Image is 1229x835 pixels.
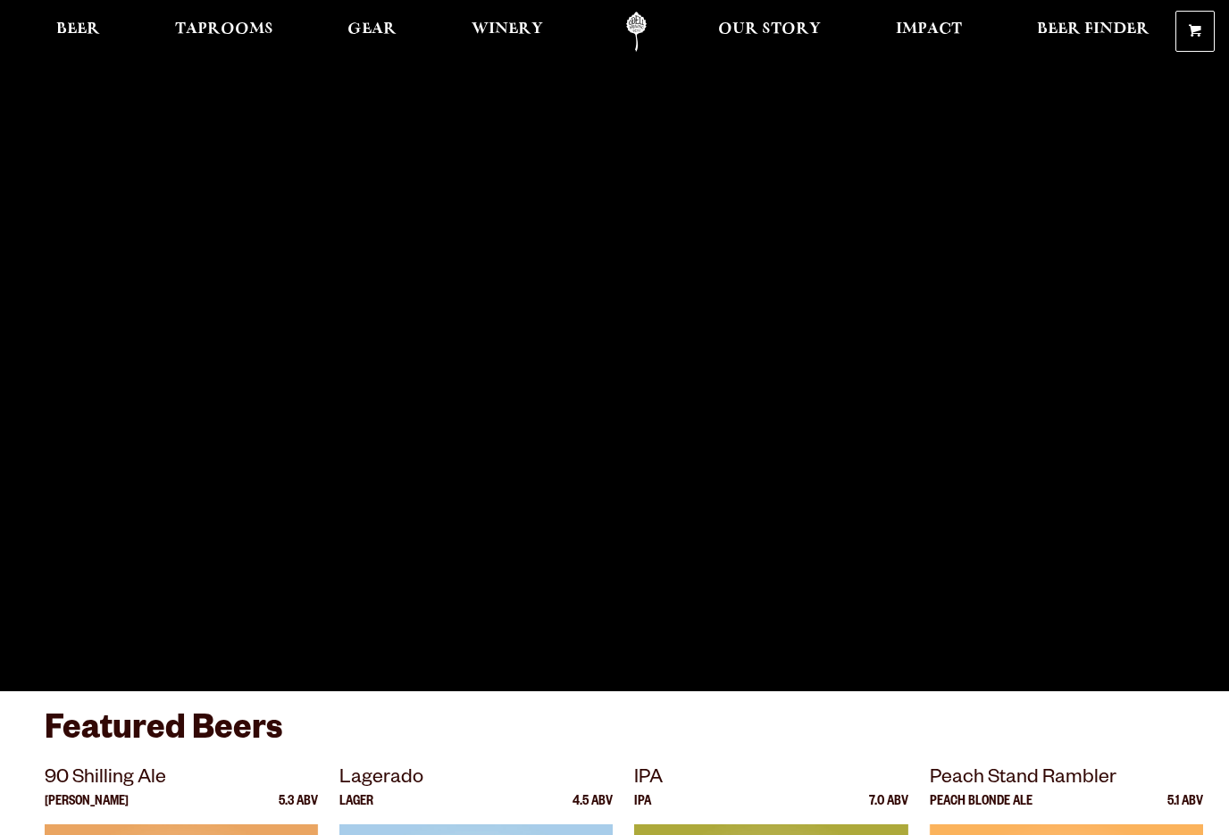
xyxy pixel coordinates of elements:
a: Odell Home [603,12,670,52]
h3: Featured Beers [45,709,1184,764]
a: Beer Finder [1025,12,1161,52]
p: 7.0 ABV [869,796,908,824]
span: Taprooms [175,22,273,37]
a: Taprooms [163,12,285,52]
a: Our Story [706,12,832,52]
p: Peach Stand Rambler [930,764,1203,796]
p: 90 Shilling Ale [45,764,318,796]
p: IPA [634,764,907,796]
a: Impact [884,12,974,52]
span: Beer Finder [1037,22,1150,37]
p: [PERSON_NAME] [45,796,129,824]
a: Beer [45,12,112,52]
span: Winery [472,22,543,37]
span: Impact [896,22,962,37]
p: 4.5 ABV [573,796,613,824]
p: 5.3 ABV [279,796,318,824]
p: Lager [339,796,373,824]
p: Lagerado [339,764,613,796]
p: IPA [634,796,651,824]
span: Gear [347,22,397,37]
a: Winery [460,12,555,52]
p: 5.1 ABV [1167,796,1203,824]
span: Beer [56,22,100,37]
p: Peach Blonde Ale [930,796,1033,824]
a: Gear [336,12,408,52]
span: Our Story [718,22,821,37]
